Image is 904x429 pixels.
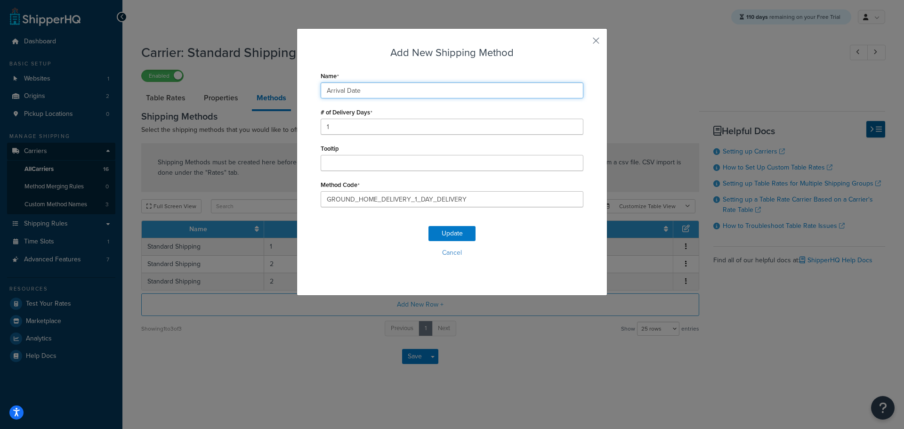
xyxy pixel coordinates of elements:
label: Name [321,73,339,80]
button: Cancel [321,246,583,260]
button: Update [428,226,476,241]
label: Method Code [321,181,360,189]
label: # of Delivery Days [321,109,372,116]
label: Tooltip [321,145,339,152]
h3: Add New Shipping Method [321,45,583,60]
